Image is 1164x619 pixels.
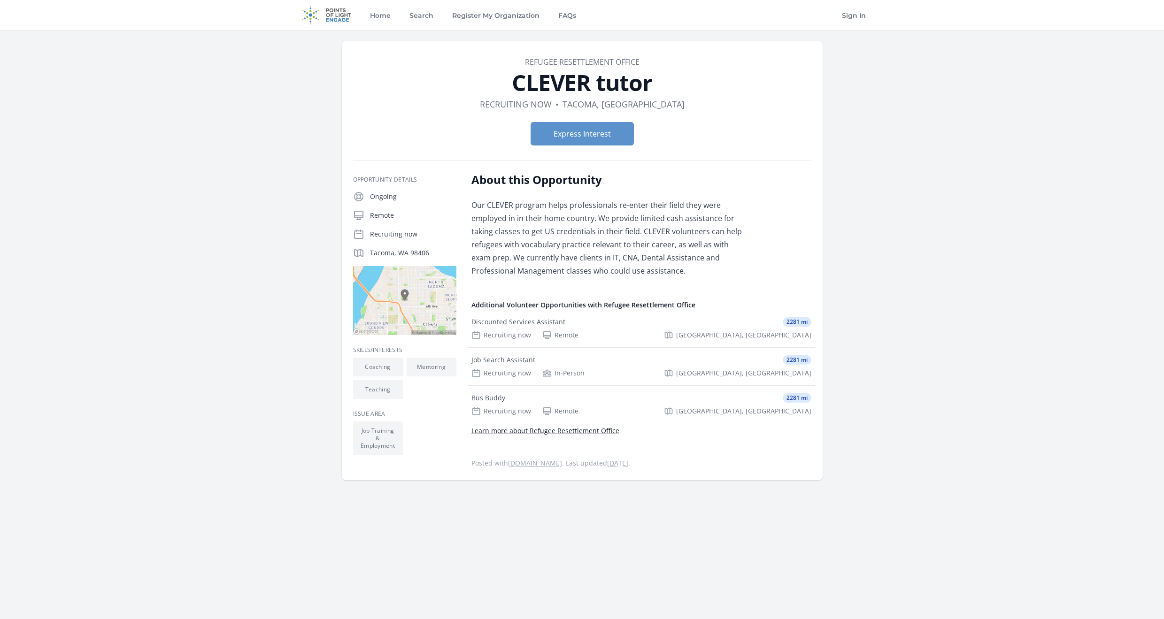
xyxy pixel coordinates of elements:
[471,317,565,327] div: Discounted Services Assistant
[471,393,505,403] div: Bus Buddy
[783,393,811,403] span: 2281 mi
[471,199,746,277] p: Our CLEVER program helps professionals re-enter their field they were employed in in their home c...
[471,355,535,365] div: Job Search Assistant
[542,368,585,378] div: In-Person
[783,355,811,365] span: 2281 mi
[676,330,811,340] span: [GEOGRAPHIC_DATA], [GEOGRAPHIC_DATA]
[353,410,456,418] h3: Issue area
[370,211,456,220] p: Remote
[471,368,531,378] div: Recruiting now
[468,310,815,347] a: Discounted Services Assistant 2281 mi Recruiting now Remote [GEOGRAPHIC_DATA], [GEOGRAPHIC_DATA]
[542,406,578,416] div: Remote
[353,346,456,354] h3: Skills/Interests
[370,192,456,201] p: Ongoing
[676,406,811,416] span: [GEOGRAPHIC_DATA], [GEOGRAPHIC_DATA]
[525,57,640,67] a: Refugee Resettlement Office
[370,229,456,239] p: Recruiting now
[468,386,815,423] a: Bus Buddy 2281 mi Recruiting now Remote [GEOGRAPHIC_DATA], [GEOGRAPHIC_DATA]
[353,358,403,376] li: Coaching
[555,98,559,111] div: •
[508,459,562,467] a: [DOMAIN_NAME]
[370,248,456,258] p: Tacoma, WA 98406
[407,358,456,376] li: Mentoring
[676,368,811,378] span: [GEOGRAPHIC_DATA], [GEOGRAPHIC_DATA]
[531,122,634,145] button: Express Interest
[471,459,811,467] p: Posted with . Last updated .
[353,421,403,455] li: Job Training & Employment
[353,176,456,183] h3: Opportunity Details
[607,459,628,467] abbr: Wed, Nov 6, 2024 2:25 AM
[468,348,815,385] a: Job Search Assistant 2281 mi Recruiting now In-Person [GEOGRAPHIC_DATA], [GEOGRAPHIC_DATA]
[563,98,685,111] dd: Tacoma, [GEOGRAPHIC_DATA]
[471,406,531,416] div: Recruiting now
[353,380,403,399] li: Teaching
[353,71,811,94] h1: CLEVER tutor
[471,300,811,310] h4: Additional Volunteer Opportunities with Refugee Resettlement Office
[353,266,456,335] img: Map
[471,330,531,340] div: Recruiting now
[471,172,746,187] h2: About this Opportunity
[471,426,619,435] a: Learn more about Refugee Resettlement Office
[542,330,578,340] div: Remote
[783,317,811,327] span: 2281 mi
[480,98,552,111] dd: Recruiting now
